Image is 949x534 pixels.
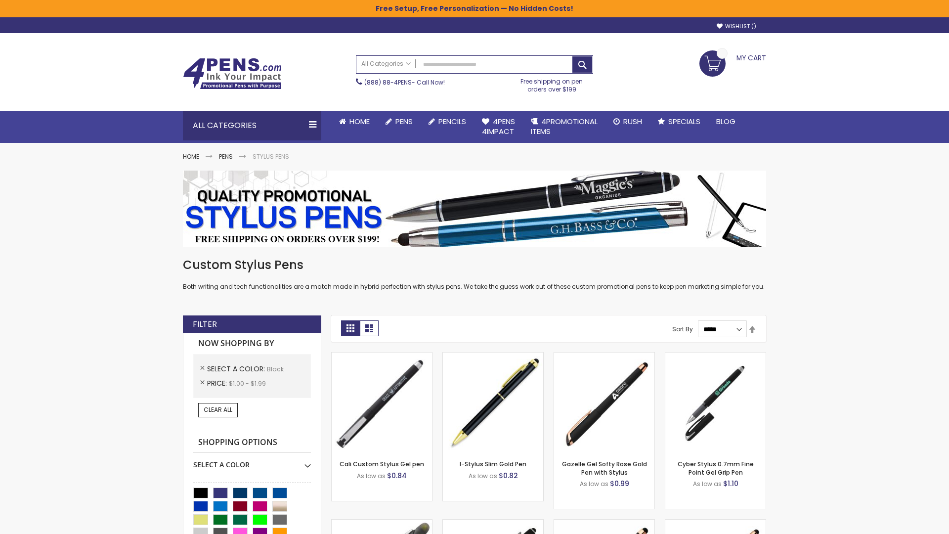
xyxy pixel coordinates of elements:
[443,352,543,360] a: I-Stylus Slim Gold-Black
[562,460,647,476] a: Gazelle Gel Softy Rose Gold Pen with Stylus
[554,353,654,453] img: Gazelle Gel Softy Rose Gold Pen with Stylus-Black
[183,58,282,89] img: 4Pens Custom Pens and Promotional Products
[364,78,445,87] span: - Call Now!
[499,471,518,481] span: $0.82
[723,479,738,489] span: $1.10
[361,60,411,68] span: All Categories
[469,472,497,480] span: As low as
[267,365,284,373] span: Black
[341,320,360,336] strong: Grid
[610,479,629,489] span: $0.99
[357,472,386,480] span: As low as
[650,111,708,133] a: Specials
[332,519,432,528] a: Souvenir® Jalan Highlighter Stylus Pen Combo-Black
[665,353,766,453] img: Cyber Stylus 0.7mm Fine Point Gel Grip Pen-Black
[378,111,421,133] a: Pens
[387,471,407,481] span: $0.84
[207,378,229,388] span: Price
[623,116,642,127] span: Rush
[332,353,432,453] img: Cali Custom Stylus Gel pen-Black
[474,111,523,143] a: 4Pens4impact
[460,460,526,468] a: I-Stylus Slim Gold Pen
[193,432,311,453] strong: Shopping Options
[340,460,424,468] a: Cali Custom Stylus Gel pen
[678,460,754,476] a: Cyber Stylus 0.7mm Fine Point Gel Grip Pen
[183,257,766,291] div: Both writing and tech functionalities are a match made in hybrid perfection with stylus pens. We ...
[183,111,321,140] div: All Categories
[193,319,217,330] strong: Filter
[207,364,267,374] span: Select A Color
[511,74,594,93] div: Free shipping on pen orders over $199
[531,116,598,136] span: 4PROMOTIONAL ITEMS
[204,405,232,414] span: Clear All
[693,480,722,488] span: As low as
[554,352,654,360] a: Gazelle Gel Softy Rose Gold Pen with Stylus-Black
[183,171,766,247] img: Stylus Pens
[229,379,266,388] span: $1.00 - $1.99
[198,403,238,417] a: Clear All
[580,480,608,488] span: As low as
[605,111,650,133] a: Rush
[395,116,413,127] span: Pens
[716,116,735,127] span: Blog
[443,353,543,453] img: I-Stylus Slim Gold-Black
[554,519,654,528] a: Islander Softy Rose Gold Gel Pen with Stylus-Black
[717,23,756,30] a: Wishlist
[665,352,766,360] a: Cyber Stylus 0.7mm Fine Point Gel Grip Pen-Black
[364,78,412,87] a: (888) 88-4PENS
[183,152,199,161] a: Home
[331,111,378,133] a: Home
[356,56,416,72] a: All Categories
[668,116,700,127] span: Specials
[672,325,693,333] label: Sort By
[482,116,515,136] span: 4Pens 4impact
[708,111,743,133] a: Blog
[443,519,543,528] a: Custom Soft Touch® Metal Pens with Stylus-Black
[253,152,289,161] strong: Stylus Pens
[183,257,766,273] h1: Custom Stylus Pens
[332,352,432,360] a: Cali Custom Stylus Gel pen-Black
[193,453,311,470] div: Select A Color
[193,333,311,354] strong: Now Shopping by
[438,116,466,127] span: Pencils
[523,111,605,143] a: 4PROMOTIONALITEMS
[349,116,370,127] span: Home
[219,152,233,161] a: Pens
[421,111,474,133] a: Pencils
[665,519,766,528] a: Gazelle Gel Softy Rose Gold Pen with Stylus - ColorJet-Black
